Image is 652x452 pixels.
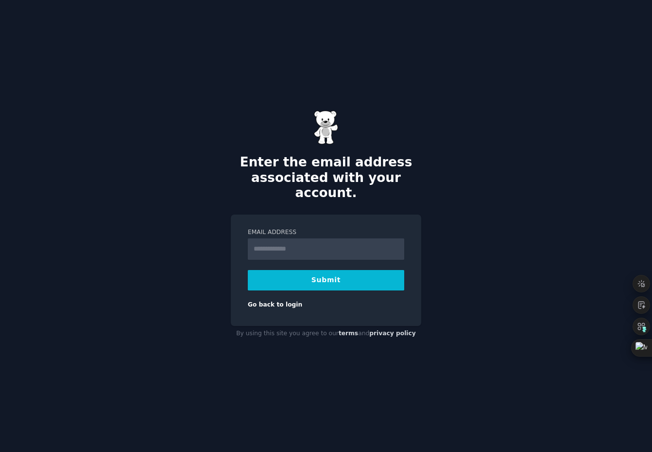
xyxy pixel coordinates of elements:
[248,228,404,237] label: Email Address
[248,270,404,290] button: Submit
[314,110,338,145] img: Gummy Bear
[231,155,421,201] h2: Enter the email address associated with your account.
[231,326,421,342] div: By using this site you agree to our and
[369,330,416,337] a: privacy policy
[339,330,358,337] a: terms
[248,301,302,308] a: Go back to login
